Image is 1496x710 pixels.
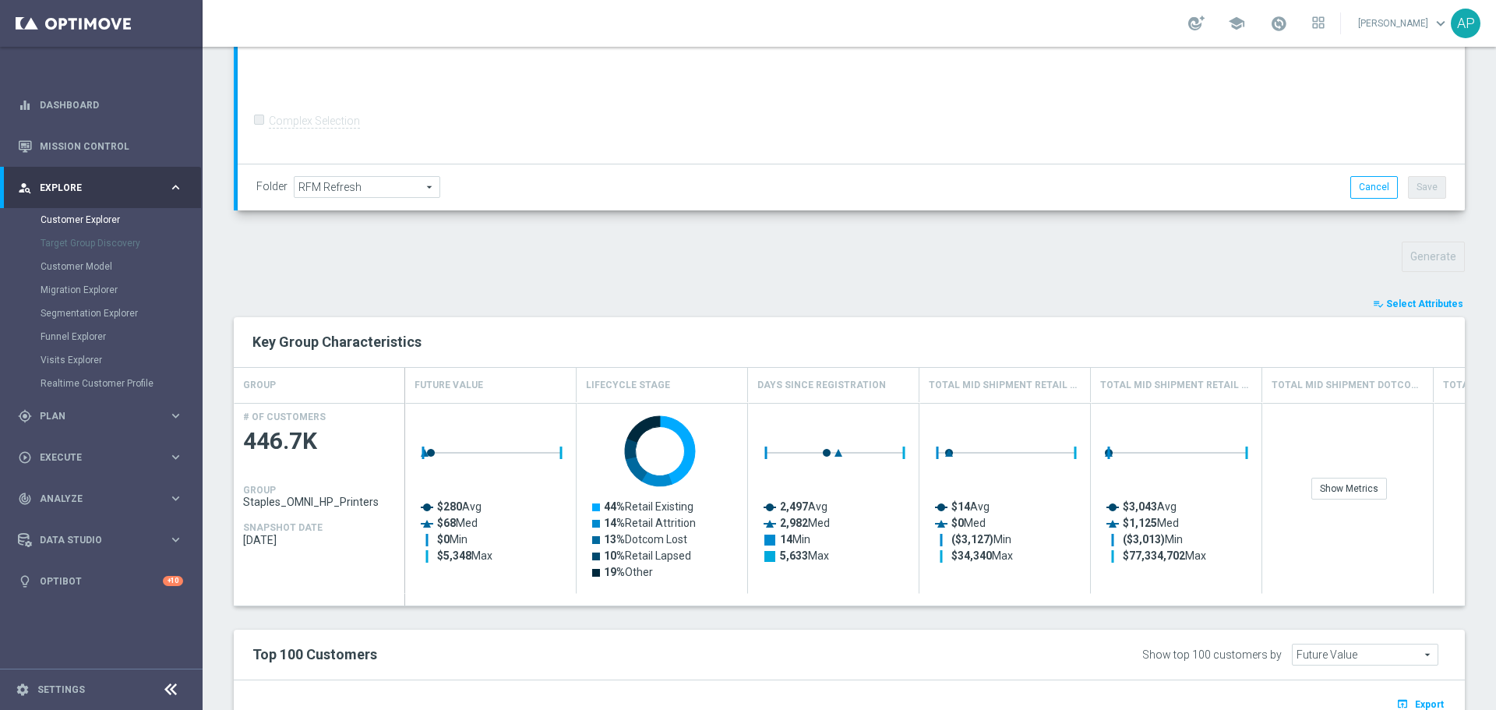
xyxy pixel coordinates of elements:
[1402,242,1465,272] button: Generate
[17,182,184,194] button: person_search Explore keyboard_arrow_right
[604,500,693,513] text: Retail Existing
[1357,12,1451,35] a: [PERSON_NAME]keyboard_arrow_down
[1386,298,1463,309] span: Select Attributes
[16,683,30,697] i: settings
[951,517,986,529] text: Med
[951,533,993,546] tspan: ($3,127)
[18,98,32,112] i: equalizer
[18,492,32,506] i: track_changes
[40,412,168,421] span: Plan
[780,533,793,546] tspan: 14
[757,372,886,399] h4: Days Since Registration
[951,533,1011,546] text: Min
[41,255,201,278] div: Customer Model
[1123,549,1185,562] tspan: $77,334,702
[17,451,184,464] button: play_circle_outline Execute keyboard_arrow_right
[951,500,990,513] text: Avg
[780,549,829,562] text: Max
[252,333,1446,351] h2: Key Group Characteristics
[18,409,168,423] div: Plan
[780,549,808,562] tspan: 5,633
[41,278,201,302] div: Migration Explorer
[41,307,162,320] a: Segmentation Explorer
[40,183,168,193] span: Explore
[41,214,162,226] a: Customer Explorer
[40,560,163,602] a: Optibot
[951,500,971,513] tspan: $14
[17,410,184,422] button: gps_fixed Plan keyboard_arrow_right
[951,517,964,529] tspan: $0
[18,84,183,125] div: Dashboard
[1396,698,1413,710] i: open_in_browser
[41,260,162,273] a: Customer Model
[234,403,405,594] div: Press SPACE to select this row.
[41,354,162,366] a: Visits Explorer
[243,496,396,508] span: Staples_OMNI_HP_Printers
[1408,176,1446,198] button: Save
[1311,478,1387,500] div: Show Metrics
[1272,372,1424,399] h4: Total Mid Shipment Dotcom Transaction Amount
[437,517,478,529] text: Med
[41,231,201,255] div: Target Group Discovery
[1123,533,1165,546] tspan: ($3,013)
[437,533,467,546] text: Min
[18,450,168,465] div: Execute
[604,517,696,529] text: Retail Attrition
[1432,15,1449,32] span: keyboard_arrow_down
[780,500,808,513] tspan: 2,497
[437,549,492,562] text: Max
[243,372,276,399] h4: GROUP
[40,535,168,545] span: Data Studio
[18,181,32,195] i: person_search
[437,533,450,546] tspan: $0
[1123,500,1177,513] text: Avg
[1123,533,1183,546] text: Min
[929,372,1081,399] h4: Total Mid Shipment Retail Transaction Amount, Last Month
[780,517,830,529] text: Med
[40,84,183,125] a: Dashboard
[17,99,184,111] button: equalizer Dashboard
[41,348,201,372] div: Visits Explorer
[604,533,625,546] tspan: 13%
[168,180,183,195] i: keyboard_arrow_right
[780,533,810,546] text: Min
[1123,517,1157,529] tspan: $1,125
[17,575,184,588] button: lightbulb Optibot +10
[168,491,183,506] i: keyboard_arrow_right
[1451,9,1480,38] div: AP
[604,566,653,578] text: Other
[41,325,201,348] div: Funnel Explorer
[163,576,183,586] div: +10
[17,493,184,505] button: track_changes Analyze keyboard_arrow_right
[40,494,168,503] span: Analyze
[437,517,456,529] tspan: $68
[243,412,326,422] h4: # OF CUSTOMERS
[1373,298,1384,309] i: playlist_add_check
[168,532,183,547] i: keyboard_arrow_right
[18,533,168,547] div: Data Studio
[604,566,625,578] tspan: 19%
[18,409,32,423] i: gps_fixed
[17,140,184,153] button: Mission Control
[168,450,183,465] i: keyboard_arrow_right
[18,450,32,465] i: play_circle_outline
[18,560,183,602] div: Optibot
[41,208,201,231] div: Customer Explorer
[17,534,184,546] button: Data Studio keyboard_arrow_right
[269,114,360,129] label: Complex Selection
[18,125,183,167] div: Mission Control
[1123,549,1206,562] text: Max
[18,492,168,506] div: Analyze
[40,125,183,167] a: Mission Control
[41,372,201,395] div: Realtime Customer Profile
[604,549,691,562] text: Retail Lapsed
[780,500,827,513] text: Avg
[1371,295,1465,313] button: playlist_add_check Select Attributes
